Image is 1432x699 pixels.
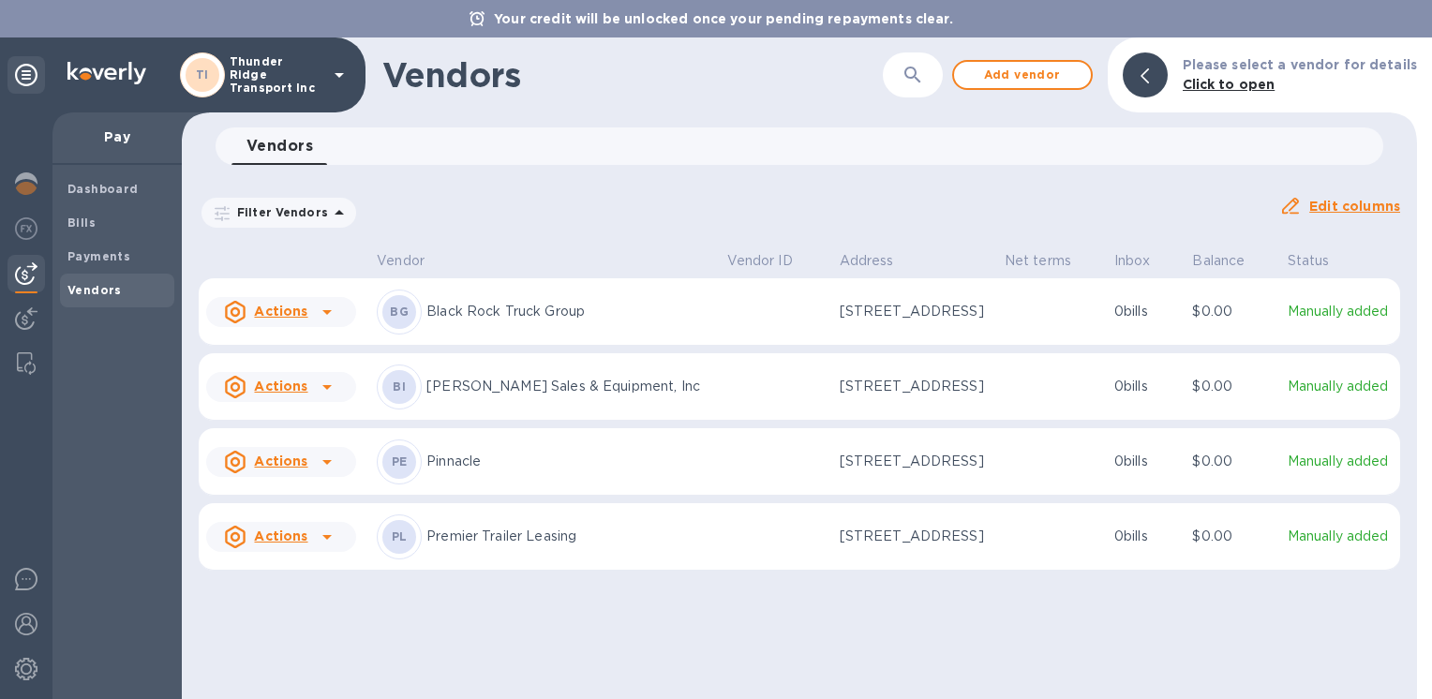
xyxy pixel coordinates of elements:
p: $0.00 [1192,527,1272,546]
span: Address [840,251,918,271]
b: BI [393,379,406,394]
p: [STREET_ADDRESS] [840,452,990,471]
p: $0.00 [1192,452,1272,471]
p: 0 bills [1114,302,1178,321]
u: Actions [254,379,307,394]
p: Pinnacle [426,452,711,471]
p: Manually added [1288,377,1393,396]
span: Add vendor [969,64,1076,86]
u: Edit columns [1309,199,1400,214]
p: Black Rock Truck Group [426,302,711,321]
b: Please select a vendor for details [1183,57,1417,72]
p: [PERSON_NAME] Sales & Equipment, Inc [426,377,711,396]
p: Manually added [1288,527,1393,546]
div: Unpin categories [7,56,45,94]
p: Manually added [1288,452,1393,471]
img: Logo [67,62,146,84]
p: [STREET_ADDRESS] [840,302,990,321]
span: Net terms [1005,251,1096,271]
p: Inbox [1114,251,1151,271]
p: Pay [67,127,167,146]
p: Vendor ID [727,251,793,271]
p: $0.00 [1192,377,1272,396]
b: PL [392,529,408,543]
p: Manually added [1288,302,1393,321]
b: Bills [67,216,96,230]
p: 0 bills [1114,377,1178,396]
span: Vendor [377,251,449,271]
b: Dashboard [67,182,139,196]
span: Inbox [1114,251,1175,271]
p: Status [1288,251,1330,271]
b: PE [392,454,408,468]
span: Vendor ID [727,251,817,271]
span: Vendors [246,133,313,159]
u: Actions [254,528,307,543]
b: Vendors [67,283,122,297]
p: [STREET_ADDRESS] [840,377,990,396]
span: Balance [1192,251,1269,271]
b: TI [196,67,209,82]
h1: Vendors [382,55,830,95]
p: 0 bills [1114,527,1178,546]
p: Thunder Ridge Transport Inc [230,55,323,95]
p: 0 bills [1114,452,1178,471]
p: Premier Trailer Leasing [426,527,711,546]
img: Foreign exchange [15,217,37,240]
p: Filter Vendors [230,204,328,220]
u: Actions [254,304,307,319]
u: Actions [254,454,307,468]
b: Click to open [1183,77,1275,92]
p: Vendor [377,251,425,271]
p: [STREET_ADDRESS] [840,527,990,546]
p: Balance [1192,251,1245,271]
button: Add vendor [952,60,1093,90]
p: Address [840,251,894,271]
b: Payments [67,249,130,263]
p: $0.00 [1192,302,1272,321]
p: Net terms [1005,251,1071,271]
b: Your credit will be unlocked once your pending repayments clear. [494,11,953,26]
b: BG [390,305,409,319]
